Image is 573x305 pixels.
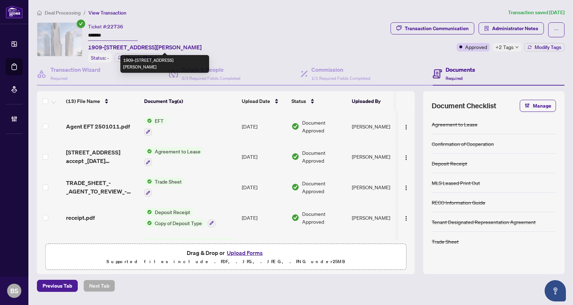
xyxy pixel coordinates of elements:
span: Agent EFT 2501011.pdf [66,122,130,131]
button: Logo [400,212,412,223]
span: Manage [533,100,551,111]
img: Logo [403,185,409,191]
span: Upload Date [242,97,270,105]
td: [DATE] [239,142,289,172]
span: EFT [152,117,167,125]
article: Transaction saved [DATE] [508,9,564,17]
span: 1909-[STREET_ADDRESS][PERSON_NAME] [88,43,202,51]
span: [STREET_ADDRESS] accept _[DATE] 12_59_34.pdf [66,148,138,165]
td: [PERSON_NAME] [349,111,402,142]
div: Transaction Communication [405,23,469,34]
span: Required [50,76,67,81]
div: Deposit Receipt [432,159,467,167]
img: logo [6,5,23,18]
td: [PERSON_NAME] [349,172,402,202]
img: Status Icon [144,208,152,216]
th: Upload Date [239,91,289,111]
div: Tenant Designated Representation Agreement [432,218,536,226]
button: Previous Tab [37,280,78,292]
button: Logo [400,121,412,132]
img: Status Icon [144,219,152,227]
th: Uploaded By [349,91,402,111]
span: Commission Statement Sent to Listing Brokerage [152,239,236,246]
td: [DATE] [239,111,289,142]
span: ellipsis [554,27,559,32]
p: Supported files include .PDF, .JPG, .JPEG, .PNG under 25 MB [50,257,402,266]
td: [PERSON_NAME] [349,142,402,172]
span: receipt.pdf [66,213,95,222]
span: Trade Sheet [152,178,185,185]
span: Document Approved [302,240,346,256]
h4: Commission [311,65,370,74]
span: Deal Processing [45,10,81,16]
div: 1909-[STREET_ADDRESS][PERSON_NAME] [120,55,209,73]
button: Transaction Communication [391,22,474,34]
td: [DATE] [239,202,289,233]
img: Logo [403,216,409,221]
th: (13) File Name [63,91,141,111]
span: Document Approved [302,119,346,134]
th: Status [289,91,349,111]
h4: Documents [446,65,475,74]
button: Status IconTrade Sheet [144,178,185,197]
img: Document Status [291,153,299,160]
button: Manage [520,100,556,112]
button: Next Tab [83,280,115,292]
span: home [37,10,42,15]
img: Logo [403,155,409,160]
div: Ticket #: [88,22,123,31]
img: Document Status [291,183,299,191]
th: Document Tag(s) [141,91,239,111]
span: Document Approved [302,179,346,195]
div: RECO Information Guide [432,198,485,206]
span: solution [484,26,489,31]
div: Status: [88,53,112,62]
span: +2 Tags [496,43,514,51]
span: Modify Tags [535,45,561,50]
h4: Details & People [181,65,240,74]
td: [DATE] [239,233,289,263]
button: Upload Forms [225,248,265,257]
button: Status IconDeposit ReceiptStatus IconCopy of Deposit Type [144,208,215,227]
td: [DATE] [239,172,289,202]
div: Agreement to Lease [432,120,477,128]
img: Document Status [291,214,299,222]
span: Administrator Notes [492,23,538,34]
div: Confirmation of Cooperation [432,140,494,148]
img: Status Icon [144,147,152,155]
span: 22736 [107,23,123,30]
span: Approved [465,43,487,51]
td: [PERSON_NAME] [349,202,402,233]
span: 1/1 Required Fields Completed [311,76,370,81]
span: View Transaction [88,10,126,16]
img: Status Icon [144,239,152,246]
span: down [515,45,519,49]
span: Previous Tab [43,280,72,292]
img: Logo [403,124,409,130]
span: (13) File Name [66,97,100,105]
span: [STREET_ADDRESS] 1909 - Invoice.pdf [66,239,138,256]
span: Deposit Receipt [152,208,193,216]
span: Drag & Drop orUpload FormsSupported files include .PDF, .JPG, .JPEG, .PNG under25MB [46,244,406,270]
span: - [107,55,109,61]
button: Administrator Notes [479,22,544,34]
span: BS [10,286,18,296]
span: 3/3 Required Fields Completed [181,76,240,81]
span: Required [446,76,463,81]
img: IMG-N11944494_1.jpg [37,23,82,56]
button: Logo [400,151,412,162]
span: Document Approved [302,210,346,225]
span: Status [291,97,306,105]
div: Trade Sheet [432,238,459,245]
span: Agreement to Lease [152,147,203,155]
img: Status Icon [144,178,152,185]
span: Drag & Drop or [187,248,265,257]
span: Document Approved [302,149,346,164]
button: Change Status [115,54,160,62]
button: Status IconAgreement to Lease [144,147,203,167]
span: Copy of Deposit Type [152,219,205,227]
img: Document Status [291,122,299,130]
img: Status Icon [144,117,152,125]
td: [PERSON_NAME] [349,233,402,263]
span: TRADE_SHEET_-_AGENT_TO_REVIEW_-_Robin.pdf [66,179,138,196]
